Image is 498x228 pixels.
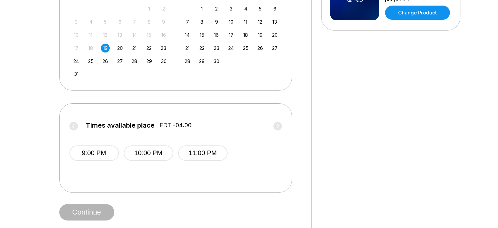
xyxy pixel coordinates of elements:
div: Choose Friday, September 26th, 2025 [256,44,265,52]
div: Choose Thursday, August 28th, 2025 [130,57,139,66]
div: Choose Wednesday, August 20th, 2025 [116,44,124,52]
div: Choose Friday, August 29th, 2025 [145,57,154,66]
div: Choose Saturday, September 20th, 2025 [270,31,279,39]
div: Choose Tuesday, August 26th, 2025 [101,57,110,66]
div: Choose Friday, August 22nd, 2025 [145,44,154,52]
button: 11:00 PM [178,145,228,161]
div: Choose Tuesday, September 9th, 2025 [212,17,221,26]
div: Not available Sunday, August 10th, 2025 [72,31,81,39]
div: Not available Thursday, August 7th, 2025 [130,17,139,26]
div: Choose Thursday, September 18th, 2025 [241,31,250,39]
div: Choose Monday, September 29th, 2025 [197,57,206,66]
div: Choose Tuesday, September 16th, 2025 [212,31,221,39]
div: Not available Tuesday, August 12th, 2025 [101,31,110,39]
div: Choose Saturday, August 23rd, 2025 [159,44,168,52]
span: Times available place [86,122,155,129]
div: Not available Friday, August 8th, 2025 [145,17,154,26]
div: month 2025-08 [71,4,169,79]
div: Choose Saturday, September 6th, 2025 [270,4,279,13]
div: Choose Friday, September 19th, 2025 [256,31,265,39]
div: Not available Monday, August 11th, 2025 [86,31,95,39]
div: Choose Thursday, September 11th, 2025 [241,17,250,26]
div: Choose Monday, September 1st, 2025 [197,4,206,13]
div: Choose Sunday, August 24th, 2025 [72,57,81,66]
button: 10:00 PM [124,145,173,161]
div: Choose Friday, September 12th, 2025 [256,17,265,26]
div: Choose Sunday, September 28th, 2025 [183,57,192,66]
div: Choose Monday, September 15th, 2025 [197,31,206,39]
div: Choose Thursday, September 25th, 2025 [241,44,250,52]
div: Not available Thursday, August 14th, 2025 [130,31,139,39]
div: Choose Saturday, September 27th, 2025 [270,44,279,52]
div: Choose Friday, September 5th, 2025 [256,4,265,13]
div: Not available Friday, August 1st, 2025 [145,4,154,13]
div: Not available Wednesday, August 6th, 2025 [116,17,124,26]
div: Choose Wednesday, September 17th, 2025 [227,31,235,39]
a: Change Product [385,6,450,20]
div: Choose Wednesday, September 10th, 2025 [227,17,235,26]
div: Choose Tuesday, September 30th, 2025 [212,57,221,66]
div: Choose Tuesday, September 2nd, 2025 [212,4,221,13]
div: Choose Sunday, August 31st, 2025 [72,70,81,78]
div: Not available Saturday, August 9th, 2025 [159,17,168,26]
div: Choose Sunday, September 7th, 2025 [183,17,192,26]
span: EDT -04:00 [159,122,192,129]
div: Not available Sunday, August 17th, 2025 [72,44,81,52]
div: Choose Saturday, August 30th, 2025 [159,57,168,66]
div: Choose Sunday, September 21st, 2025 [183,44,192,52]
div: Choose Monday, September 22nd, 2025 [197,44,206,52]
div: Choose Tuesday, September 23rd, 2025 [212,44,221,52]
div: Not available Tuesday, August 5th, 2025 [101,17,110,26]
div: Not available Wednesday, August 13th, 2025 [116,31,124,39]
div: Not available Sunday, August 3rd, 2025 [72,17,81,26]
div: Not available Friday, August 15th, 2025 [145,31,154,39]
div: Not available Saturday, August 16th, 2025 [159,31,168,39]
div: Choose Monday, September 8th, 2025 [197,17,206,26]
div: Choose Thursday, September 4th, 2025 [241,4,250,13]
button: 9:00 PM [69,145,119,161]
div: Choose Wednesday, September 3rd, 2025 [227,4,235,13]
div: Not available Saturday, August 2nd, 2025 [159,4,168,13]
div: Choose Saturday, September 13th, 2025 [270,17,279,26]
div: Choose Thursday, August 21st, 2025 [130,44,139,52]
div: Choose Wednesday, August 27th, 2025 [116,57,124,66]
div: Choose Monday, August 25th, 2025 [86,57,95,66]
div: month 2025-09 [182,4,280,66]
div: Not available Monday, August 18th, 2025 [86,44,95,52]
div: Not available Monday, August 4th, 2025 [86,17,95,26]
div: Choose Tuesday, August 19th, 2025 [101,44,110,52]
div: Choose Sunday, September 14th, 2025 [183,31,192,39]
div: Choose Wednesday, September 24th, 2025 [227,44,235,52]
